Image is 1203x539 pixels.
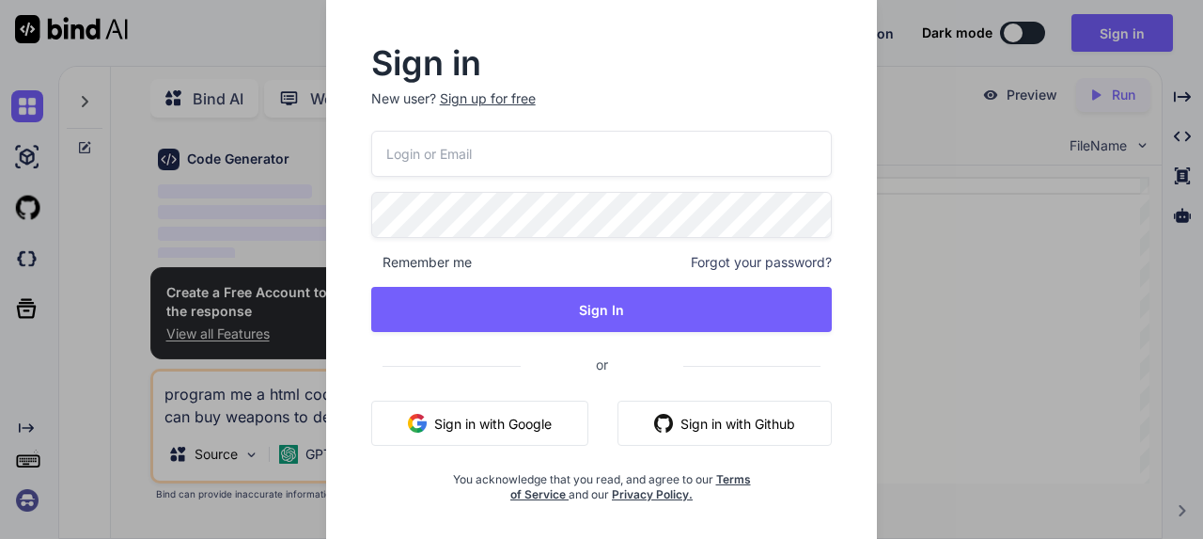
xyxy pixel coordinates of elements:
input: Login or Email [371,131,833,177]
button: Sign in with Github [617,401,832,446]
a: Privacy Policy. [612,487,693,501]
a: Terms of Service [510,472,751,501]
span: Remember me [371,253,472,272]
div: You acknowledge that you read, and agree to our and our [447,461,755,502]
button: Sign In [371,287,833,332]
img: github [654,414,673,433]
span: Forgot your password? [691,253,832,272]
div: Sign up for free [440,89,536,108]
button: Sign in with Google [371,401,588,446]
p: New user? [371,89,833,131]
span: or [521,341,683,388]
h2: Sign in [371,48,833,78]
img: google [408,414,427,433]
